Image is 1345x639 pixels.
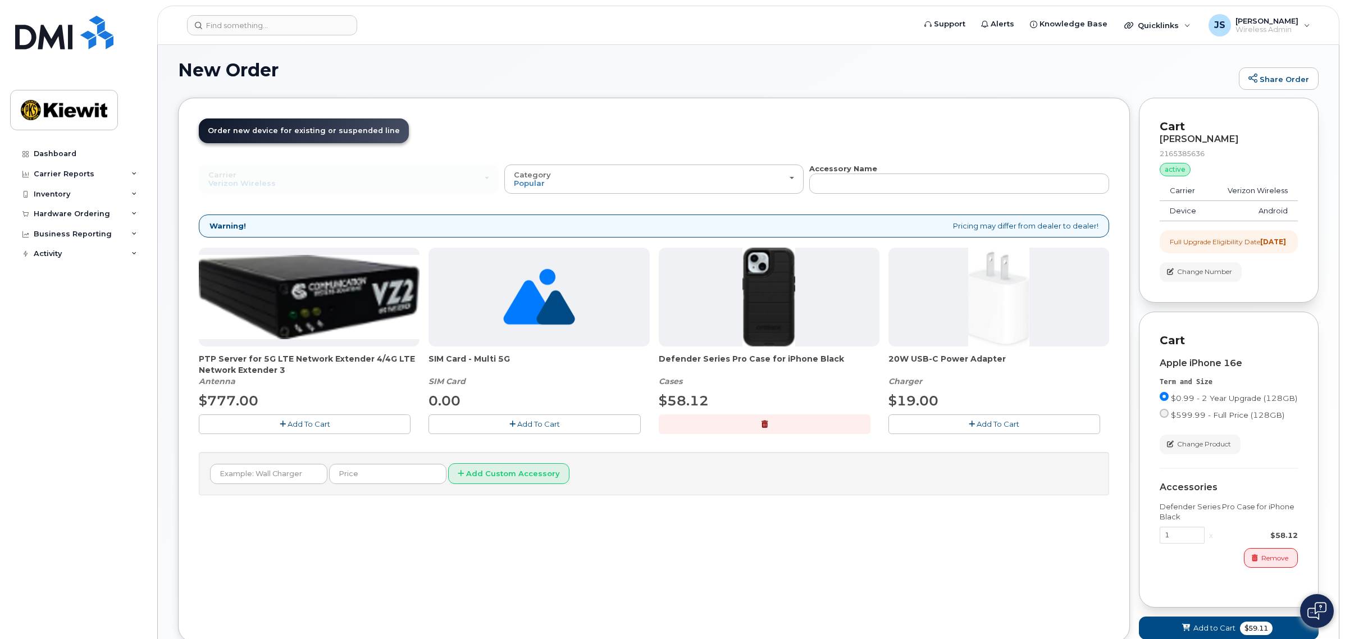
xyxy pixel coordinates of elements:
button: Add To Cart [888,414,1100,434]
p: Cart [1160,118,1298,135]
span: Alerts [991,19,1014,30]
span: Category [514,170,551,179]
span: $59.11 [1240,622,1273,635]
p: Cart [1160,332,1298,349]
a: Share Order [1239,67,1319,90]
input: $599.99 - Full Price (128GB) [1160,409,1169,418]
span: Add To Cart [288,419,330,428]
td: Device [1160,201,1210,221]
span: $58.12 [659,392,709,409]
span: Change Product [1177,439,1231,449]
div: Apple iPhone 16e [1160,358,1298,368]
input: $0.99 - 2 Year Upgrade (128GB) [1160,392,1169,401]
td: Verizon Wireless [1210,181,1298,201]
span: $0.99 - 2 Year Upgrade (128GB) [1171,394,1297,403]
span: Wireless Admin [1235,25,1298,34]
div: 2165385636 [1160,149,1298,158]
span: 0.00 [428,392,461,409]
em: Cases [659,376,682,386]
button: Remove [1244,548,1298,568]
div: active [1160,163,1191,176]
img: apple20w.jpg [968,248,1029,346]
span: JS [1214,19,1225,32]
span: Remove [1261,553,1288,563]
button: Change Product [1160,435,1241,454]
div: Defender Series Pro Case for iPhone Black [659,353,879,387]
em: Charger [888,376,922,386]
span: Add to Cart [1193,623,1235,633]
div: Josh Suffel [1201,14,1318,36]
div: Defender Series Pro Case for iPhone Black [1160,501,1298,522]
span: SIM Card - Multi 5G [428,353,649,376]
div: PTP Server for 5G LTE Network Extender 4/4G LTE Network Extender 3 [199,353,420,387]
td: Android [1210,201,1298,221]
span: [PERSON_NAME] [1235,16,1298,25]
strong: Accessory Name [809,164,877,173]
button: Add Custom Accessory [448,463,569,484]
span: Support [934,19,965,30]
input: Price [329,464,446,484]
div: 20W USB-C Power Adapter [888,353,1109,387]
a: Support [917,13,973,35]
span: 20W USB-C Power Adapter [888,353,1109,376]
div: Accessories [1160,482,1298,492]
strong: [DATE] [1260,238,1286,246]
div: Quicklinks [1116,14,1198,36]
h1: New Order [178,60,1233,80]
input: Find something... [187,15,357,35]
span: $599.99 - Full Price (128GB) [1171,410,1284,419]
input: Example: Wall Charger [210,464,327,484]
span: Defender Series Pro Case for iPhone Black [659,353,879,376]
div: [PERSON_NAME] [1160,134,1298,144]
div: Full Upgrade Eligibility Date [1170,237,1286,247]
span: Knowledge Base [1039,19,1107,30]
div: Term and Size [1160,377,1298,387]
img: Open chat [1307,602,1326,620]
button: Category Popular [504,165,804,194]
img: Casa_Sysem.png [199,255,420,339]
div: x [1205,530,1218,541]
span: Add To Cart [517,419,560,428]
div: Pricing may differ from dealer to dealer! [199,214,1109,238]
em: Antenna [199,376,235,386]
img: no_image_found-2caef05468ed5679b831cfe6fc140e25e0c280774317ffc20a367ab7fd17291e.png [503,248,575,346]
a: Knowledge Base [1022,13,1115,35]
span: Quicklinks [1138,21,1179,30]
button: Change Number [1160,262,1242,282]
span: $19.00 [888,392,938,409]
span: $777.00 [199,392,258,409]
span: Change Number [1177,267,1232,277]
span: PTP Server for 5G LTE Network Extender 4/4G LTE Network Extender 3 [199,353,420,376]
button: Add To Cart [199,414,411,434]
button: Add To Cart [428,414,640,434]
td: Carrier [1160,181,1210,201]
span: Order new device for existing or suspended line [208,126,400,135]
div: SIM Card - Multi 5G [428,353,649,387]
span: Add To Cart [977,419,1019,428]
img: defenderiphone14.png [742,248,795,346]
em: SIM Card [428,376,466,386]
div: $58.12 [1218,530,1298,541]
strong: Warning! [209,221,246,231]
a: Alerts [973,13,1022,35]
span: Popular [514,179,545,188]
